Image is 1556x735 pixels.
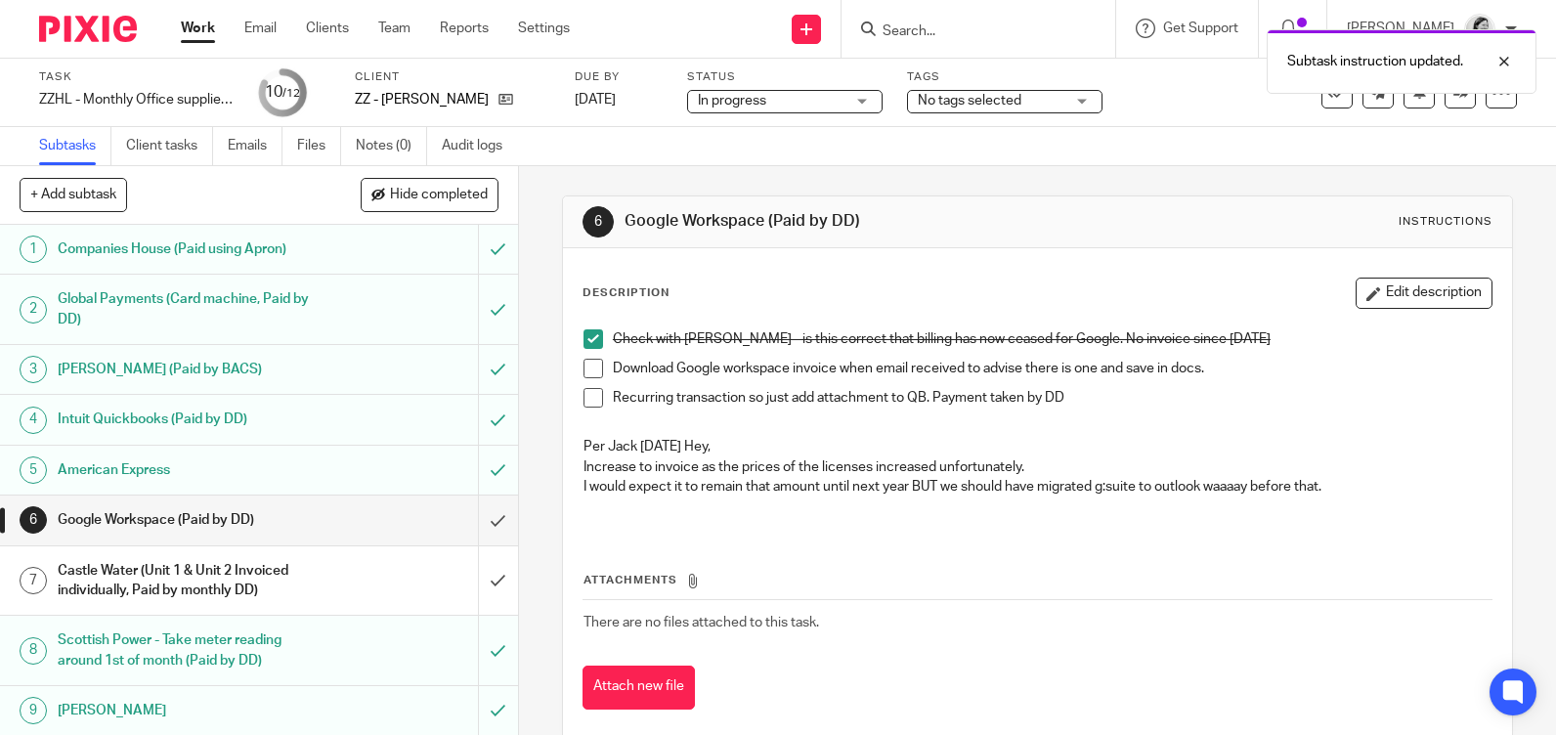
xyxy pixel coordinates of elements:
[58,355,324,384] h1: [PERSON_NAME] (Paid by BACS)
[687,69,883,85] label: Status
[20,567,47,594] div: 7
[390,188,488,203] span: Hide completed
[1356,278,1492,309] button: Edit description
[58,405,324,434] h1: Intuit Quickbooks (Paid by DD)
[58,505,324,535] h1: Google Workspace (Paid by DD)
[265,81,300,104] div: 10
[583,206,614,238] div: 6
[698,94,766,108] span: In progress
[583,437,1491,456] p: Per Jack [DATE] Hey,
[20,236,47,263] div: 1
[355,69,550,85] label: Client
[20,407,47,434] div: 4
[20,637,47,665] div: 8
[1399,214,1492,230] div: Instructions
[518,19,570,38] a: Settings
[58,626,324,675] h1: Scottish Power - Take meter reading around 1st of month (Paid by DD)
[583,285,670,301] p: Description
[20,697,47,724] div: 9
[126,127,213,165] a: Client tasks
[39,16,137,42] img: Pixie
[583,477,1491,497] p: I would expect it to remain that amount until next year BUT we should have migrated g:suite to ou...
[918,94,1021,108] span: No tags selected
[58,455,324,485] h1: American Express
[39,90,235,109] div: ZZHL - Monthly Office suppliers invoices
[58,556,324,606] h1: Castle Water (Unit 1 & Unit 2 Invoiced individually, Paid by monthly DD)
[20,296,47,324] div: 2
[361,178,498,211] button: Hide completed
[282,88,300,99] small: /12
[244,19,277,38] a: Email
[613,388,1491,408] p: Recurring transaction so just add attachment to QB. Payment taken by DD
[20,506,47,534] div: 6
[613,359,1491,378] p: Download Google workspace invoice when email received to advise there is one and save in docs.
[442,127,517,165] a: Audit logs
[575,69,663,85] label: Due by
[20,178,127,211] button: + Add subtask
[20,456,47,484] div: 5
[58,235,324,264] h1: Companies House (Paid using Apron)
[355,90,489,109] p: ZZ - [PERSON_NAME]
[306,19,349,38] a: Clients
[181,19,215,38] a: Work
[20,356,47,383] div: 3
[625,211,1079,232] h1: Google Workspace (Paid by DD)
[583,616,819,629] span: There are no files attached to this task.
[356,127,427,165] a: Notes (0)
[583,666,695,710] button: Attach new file
[378,19,411,38] a: Team
[1287,52,1463,71] p: Subtask instruction updated.
[440,19,489,38] a: Reports
[297,127,341,165] a: Files
[583,457,1491,477] p: Increase to invoice as the prices of the licenses increased unfortunately.
[613,329,1491,349] p: Check with [PERSON_NAME] - is this correct that billing has now ceased for Google. No invoice sin...
[1464,14,1495,45] img: Helen_2025.jpg
[58,696,324,725] h1: [PERSON_NAME]
[39,69,235,85] label: Task
[583,575,677,585] span: Attachments
[39,127,111,165] a: Subtasks
[575,93,616,107] span: [DATE]
[228,127,282,165] a: Emails
[58,284,324,334] h1: Global Payments (Card machine, Paid by DD)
